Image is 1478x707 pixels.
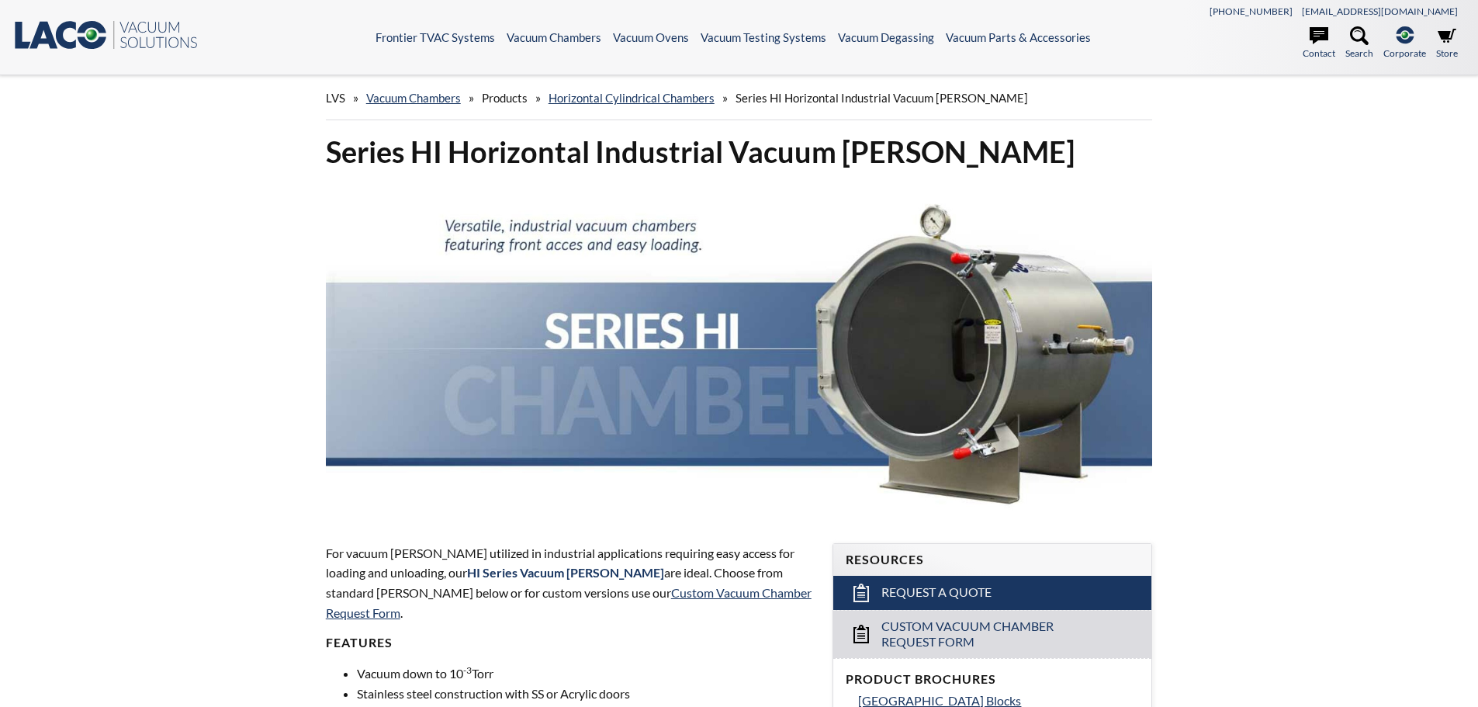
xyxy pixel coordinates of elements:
h4: Resources [846,552,1139,568]
span: Request a Quote [881,584,992,601]
a: Custom Vacuum Chamber Request Form [326,585,812,620]
a: Vacuum Testing Systems [701,30,826,44]
span: Corporate [1383,46,1426,61]
strong: HI Series Vacuum [PERSON_NAME] [467,565,664,580]
li: Stainless steel construction with SS or Acrylic doors [357,684,815,704]
img: Series HI Chambers header [326,183,1153,514]
a: Search [1345,26,1373,61]
a: Vacuum Degassing [838,30,934,44]
a: [PHONE_NUMBER] [1210,5,1293,17]
a: Frontier TVAC Systems [376,30,495,44]
a: Custom Vacuum Chamber Request Form [833,610,1151,659]
sup: -3 [463,664,472,676]
span: Products [482,91,528,105]
h1: Series HI Horizontal Industrial Vacuum [PERSON_NAME] [326,133,1153,171]
span: LVS [326,91,345,105]
a: [EMAIL_ADDRESS][DOMAIN_NAME] [1302,5,1458,17]
span: Custom Vacuum Chamber Request Form [881,619,1106,651]
a: Vacuum Chambers [507,30,601,44]
li: Vacuum down to 10 Torr [357,664,815,684]
a: Contact [1303,26,1335,61]
span: Series HI Horizontal Industrial Vacuum [PERSON_NAME] [736,91,1028,105]
div: » » » » [326,76,1153,120]
a: Horizontal Cylindrical Chambers [549,91,715,105]
p: For vacuum [PERSON_NAME] utilized in industrial applications requiring easy access for loading an... [326,543,815,622]
a: Vacuum Chambers [366,91,461,105]
a: Store [1436,26,1458,61]
h4: Product Brochures [846,671,1139,688]
h4: FEATURES [326,635,815,651]
a: Vacuum Parts & Accessories [946,30,1091,44]
a: Request a Quote [833,576,1151,610]
a: Vacuum Ovens [613,30,689,44]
